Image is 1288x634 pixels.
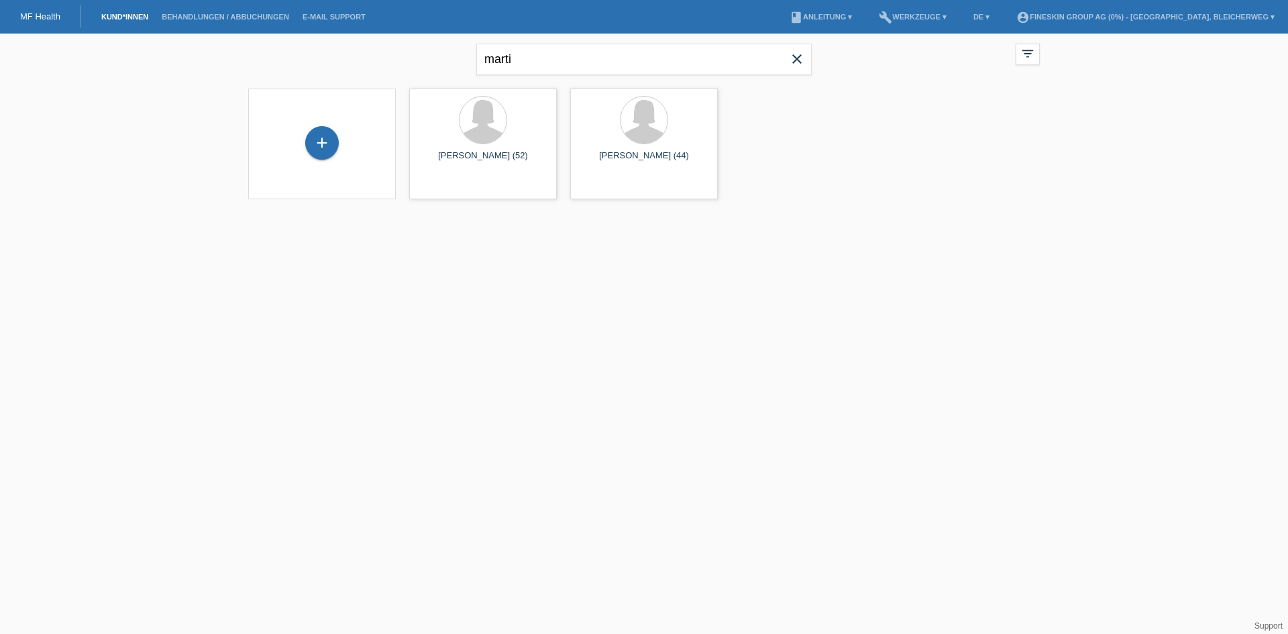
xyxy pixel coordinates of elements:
[306,131,338,154] div: Kund*in hinzufügen
[879,11,892,24] i: build
[1016,11,1030,24] i: account_circle
[967,13,996,21] a: DE ▾
[155,13,296,21] a: Behandlungen / Abbuchungen
[789,51,805,67] i: close
[783,13,859,21] a: bookAnleitung ▾
[872,13,953,21] a: buildWerkzeuge ▾
[1020,46,1035,61] i: filter_list
[581,150,707,172] div: [PERSON_NAME] (44)
[296,13,372,21] a: E-Mail Support
[476,44,812,75] input: Suche...
[20,11,60,21] a: MF Health
[790,11,803,24] i: book
[95,13,155,21] a: Kund*innen
[1010,13,1281,21] a: account_circleFineSkin Group AG (0%) - [GEOGRAPHIC_DATA], Bleicherweg ▾
[1254,621,1283,631] a: Support
[420,150,546,172] div: [PERSON_NAME] (52)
